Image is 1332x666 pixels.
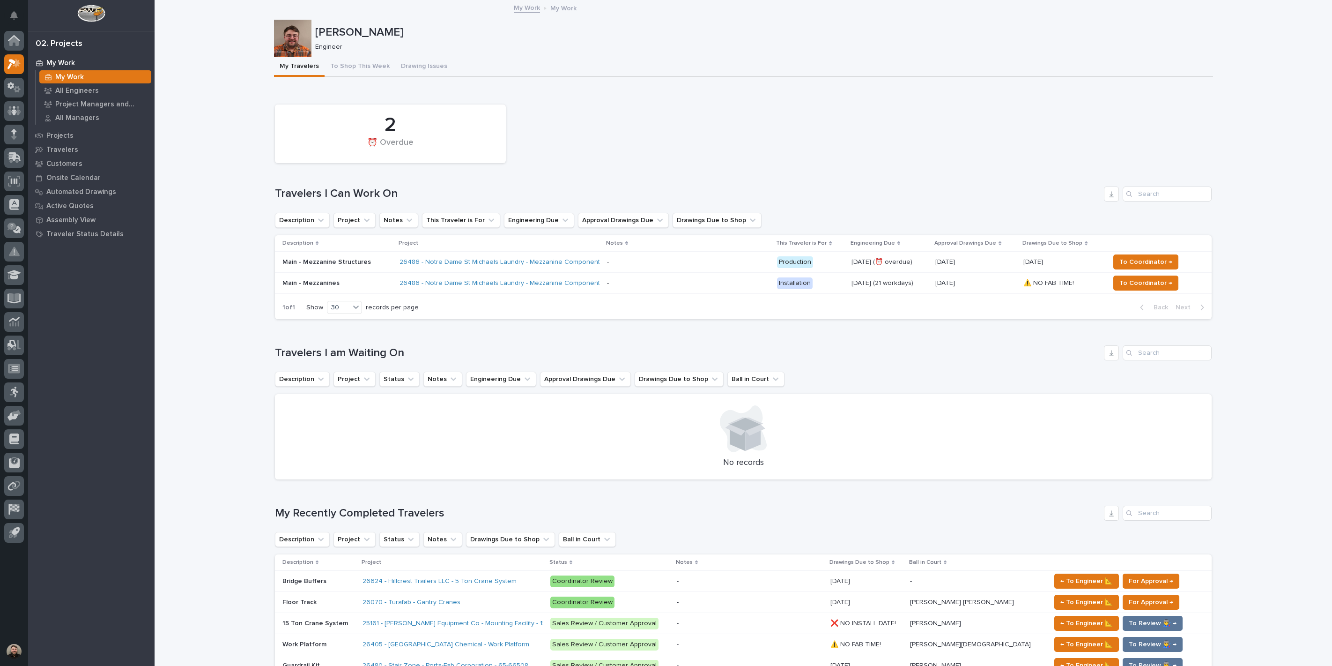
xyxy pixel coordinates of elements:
button: Project [333,532,376,547]
a: My Work [28,56,155,70]
a: Onsite Calendar [28,171,155,185]
a: My Work [514,2,540,13]
button: My Travelers [274,57,325,77]
a: All Engineers [36,84,155,97]
div: 2 [291,113,490,137]
button: Description [275,213,330,228]
p: Notes [606,238,623,248]
div: Sales Review / Customer Approval [550,639,659,651]
span: ← To Engineer 📐 [1060,576,1113,587]
tr: 15 Ton Crane System15 Ton Crane System 25161 - [PERSON_NAME] Equipment Co - Mounting Facility - 1... [275,613,1212,634]
p: [PERSON_NAME] [910,618,963,628]
p: Automated Drawings [46,188,116,196]
div: Coordinator Review [550,597,614,608]
button: Project [333,372,376,387]
button: Status [379,532,420,547]
button: Ball in Court [727,372,784,387]
a: Automated Drawings [28,185,155,199]
button: ← To Engineer 📐 [1054,637,1119,652]
p: Customers [46,160,82,168]
a: Assembly View [28,213,155,227]
p: [PERSON_NAME] [PERSON_NAME] [910,597,1016,606]
input: Search [1123,506,1212,521]
p: [DATE] [830,597,852,606]
div: Installation [777,277,813,289]
div: - [607,258,609,266]
button: Description [275,372,330,387]
span: ← To Engineer 📐 [1060,639,1113,650]
button: For Approval → [1123,595,1179,610]
p: Work Platform [282,639,328,649]
span: ← To Engineer 📐 [1060,597,1113,608]
button: Description [275,532,330,547]
button: Engineering Due [504,213,574,228]
button: To Shop This Week [325,57,395,77]
p: Approval Drawings Due [934,238,996,248]
p: [DATE] [830,576,852,585]
a: 26070 - Turafab - Gantry Cranes [363,599,460,606]
a: Project Managers and Engineers [36,97,155,111]
div: Search [1123,187,1212,202]
p: Status [549,557,567,568]
a: My Work [36,70,155,83]
p: All Engineers [55,87,99,95]
button: ← To Engineer 📐 [1054,595,1119,610]
p: Main - Mezzanines [282,279,392,287]
div: Notifications [12,11,24,26]
p: Engineering Due [851,238,895,248]
a: Customers [28,157,155,171]
button: users-avatar [4,642,24,661]
span: To Review 👨‍🏭 → [1129,639,1177,650]
button: Drawings Due to Shop [466,532,555,547]
p: [DATE] (21 workdays) [851,279,928,287]
p: Drawings Due to Shop [1022,238,1082,248]
p: No records [286,458,1200,468]
p: [PERSON_NAME][DEMOGRAPHIC_DATA] [910,639,1033,649]
p: Drawings Due to Shop [829,557,889,568]
button: ← To Engineer 📐 [1054,616,1119,631]
p: [DATE] [1023,256,1045,266]
button: Next [1172,303,1212,312]
button: Back [1132,303,1172,312]
a: 26624 - Hillcrest Trailers LLC - 5 Ton Crane System [363,577,517,585]
p: Project [399,238,418,248]
div: - [607,279,609,287]
button: To Review 👨‍🏭 → [1123,637,1183,652]
span: Next [1176,303,1196,312]
button: Notifications [4,6,24,25]
a: Projects [28,128,155,142]
a: All Managers [36,111,155,124]
div: 02. Projects [36,39,82,49]
button: Approval Drawings Due [578,213,669,228]
div: - [677,599,679,606]
div: 30 [327,303,350,313]
p: Notes [676,557,693,568]
p: Travelers [46,146,78,154]
p: Description [282,557,313,568]
p: - [910,576,914,585]
button: This Traveler is For [422,213,500,228]
button: Notes [379,213,418,228]
div: - [677,641,679,649]
p: [PERSON_NAME] [315,26,1209,39]
p: Bridge Buffers [282,576,328,585]
a: Travelers [28,142,155,157]
span: To Coordinator → [1119,256,1172,268]
p: [DATE] [935,258,1016,266]
tr: Work PlatformWork Platform 26405 - [GEOGRAPHIC_DATA] Chemical - Work Platform Sales Review / Cust... [275,634,1212,655]
h1: My Recently Completed Travelers [275,507,1100,520]
p: Project Managers and Engineers [55,100,148,109]
p: ⚠️ NO FAB TIME! [830,639,883,649]
a: Traveler Status Details [28,227,155,241]
p: Description [282,238,313,248]
div: Sales Review / Customer Approval [550,618,659,629]
p: Main - Mezzanine Structures [282,258,392,266]
p: records per page [366,304,419,312]
button: Project [333,213,376,228]
div: Production [777,256,813,268]
div: - [677,620,679,628]
p: Assembly View [46,216,96,224]
button: Engineering Due [466,372,536,387]
tr: Main - Mezzanine Structures26486 - Notre Dame St Michaels Laundry - Mezzanine Components - Produc... [275,252,1212,273]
